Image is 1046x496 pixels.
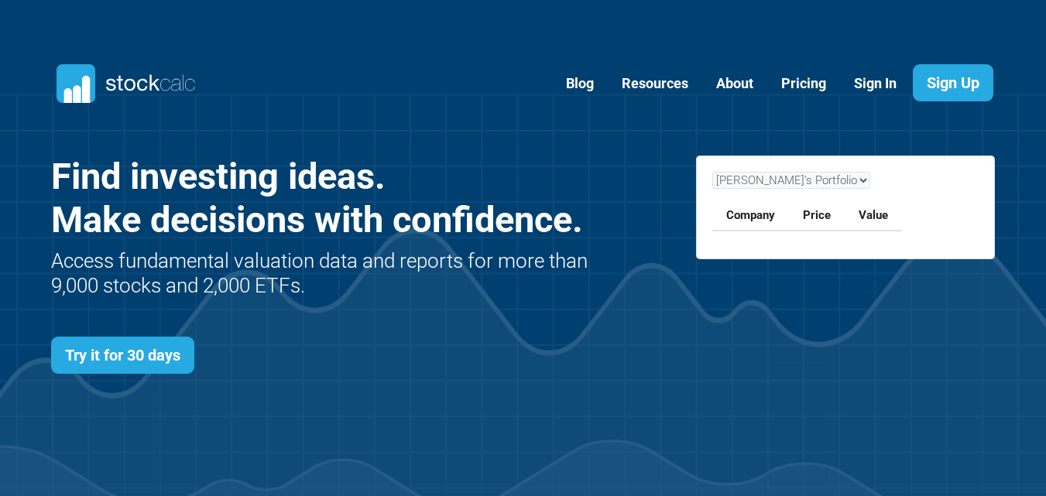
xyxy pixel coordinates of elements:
[712,200,789,231] th: Company
[770,65,838,103] a: Pricing
[51,155,592,242] h1: Find investing ideas. Make decisions with confidence.
[845,200,902,231] th: Value
[51,337,194,374] a: Try it for 30 days
[913,64,993,101] a: Sign Up
[554,65,605,103] a: Blog
[842,65,908,103] a: Sign In
[610,65,700,103] a: Resources
[705,65,765,103] a: About
[51,249,592,297] h2: Access fundamental valuation data and reports for more than 9,000 stocks and 2,000 ETFs.
[789,200,845,231] th: Price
